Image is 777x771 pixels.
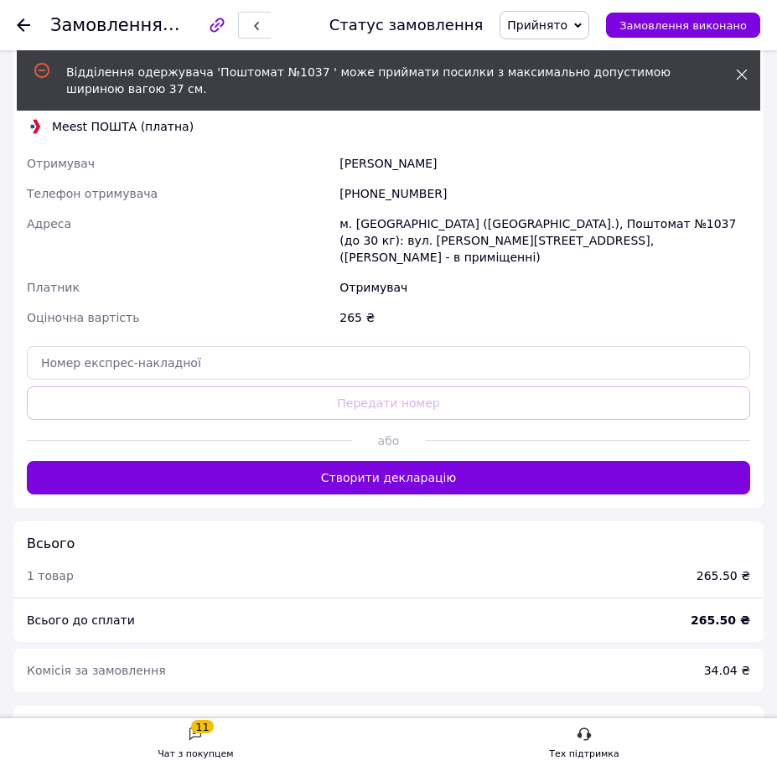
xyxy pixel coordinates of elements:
[27,664,166,677] span: Комісія за замовлення
[619,19,747,32] span: Замовлення виконано
[606,13,760,38] button: Замовлення виконано
[191,720,214,733] div: 11
[336,303,754,333] div: 265 ₴
[697,567,750,584] div: 265.50 ₴
[336,209,754,272] div: м. [GEOGRAPHIC_DATA] ([GEOGRAPHIC_DATA].), Поштомат №1037 (до 30 кг): вул. [PERSON_NAME][STREET_A...
[691,613,750,627] b: 265.50 ₴
[704,664,750,677] span: 34.04 ₴
[158,746,233,763] div: Чат з покупцем
[507,18,567,32] span: Прийнято
[329,17,484,34] div: Статус замовлення
[27,346,750,380] input: Номер експрес-накладної
[27,217,71,230] span: Адреса
[336,148,754,179] div: [PERSON_NAME]
[27,536,75,551] span: Всього
[27,187,158,200] span: Телефон отримувача
[27,281,80,294] span: Платник
[50,15,163,35] span: Замовлення
[352,432,424,449] span: або
[66,64,694,97] div: Відділення одержувача 'Поштомат №1037 ' може приймати посилки з максимально допустимою шириною ва...
[27,157,95,170] span: Отримувач
[336,272,754,303] div: Отримувач
[27,569,74,582] span: 1 товар
[549,746,619,763] div: Тех підтримка
[27,311,139,324] span: Оціночна вартість
[48,118,198,135] div: Meest ПОШТА (платна)
[336,179,754,209] div: [PHONE_NUMBER]
[27,461,750,494] button: Створити декларацію
[27,613,135,627] span: Всього до сплати
[17,17,30,34] div: Повернутися назад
